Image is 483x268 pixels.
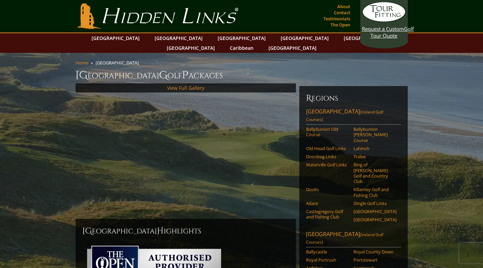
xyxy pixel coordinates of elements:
span: (Ireland Golf Courses) [306,232,383,245]
a: [GEOGRAPHIC_DATA] [151,33,206,43]
a: Ballycastle [306,249,349,254]
a: Caribbean [226,43,257,53]
a: Royal County Down [354,249,397,254]
a: Ballybunion Old Course [306,126,349,138]
h1: [GEOGRAPHIC_DATA] olf ackages [76,68,408,82]
a: [GEOGRAPHIC_DATA](Ireland Golf Courses) [306,230,401,247]
a: Tralee [354,154,397,159]
a: [GEOGRAPHIC_DATA] [163,43,218,53]
a: Dingle Golf Links [354,201,397,206]
a: [GEOGRAPHIC_DATA] [277,33,332,43]
a: [GEOGRAPHIC_DATA](Ireland Golf Courses) [306,108,401,125]
a: Request a CustomGolf Tour Quote [362,2,406,39]
span: Request a Custom [362,25,404,32]
a: Dooks [306,187,349,192]
a: About [336,2,352,11]
span: H [157,226,164,236]
a: Royal Portrush [306,257,349,263]
span: G [159,68,167,82]
a: [GEOGRAPHIC_DATA] [354,209,397,214]
a: Adare [306,201,349,206]
a: Killarney Golf and Fishing Club [354,187,397,198]
a: [GEOGRAPHIC_DATA] [214,33,269,43]
a: [GEOGRAPHIC_DATA] [88,33,143,43]
a: [GEOGRAPHIC_DATA] [340,33,395,43]
a: Lahinch [354,146,397,151]
a: Portstewart [354,257,397,263]
a: [GEOGRAPHIC_DATA] [354,217,397,222]
a: Ballybunion [PERSON_NAME] Course [354,126,397,143]
a: The Open [329,20,352,29]
a: Doonbeg Links [306,154,349,159]
a: View Full Gallery [167,85,204,91]
a: Waterville Golf Links [306,162,349,167]
h6: Regions [306,93,401,104]
a: Testimonials [322,14,352,23]
a: Castlegregory Golf and Fishing Club [306,209,349,220]
span: P [182,68,188,82]
a: Home [76,60,88,66]
a: [GEOGRAPHIC_DATA] [265,43,320,53]
a: Old Head Golf Links [306,146,349,151]
li: [GEOGRAPHIC_DATA] [96,60,141,66]
a: Contact [332,8,352,17]
a: Ring of [PERSON_NAME] Golf and Country Club [354,162,397,184]
h2: [GEOGRAPHIC_DATA] ighlights [82,226,289,236]
span: (Ireland Golf Courses) [306,109,383,122]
